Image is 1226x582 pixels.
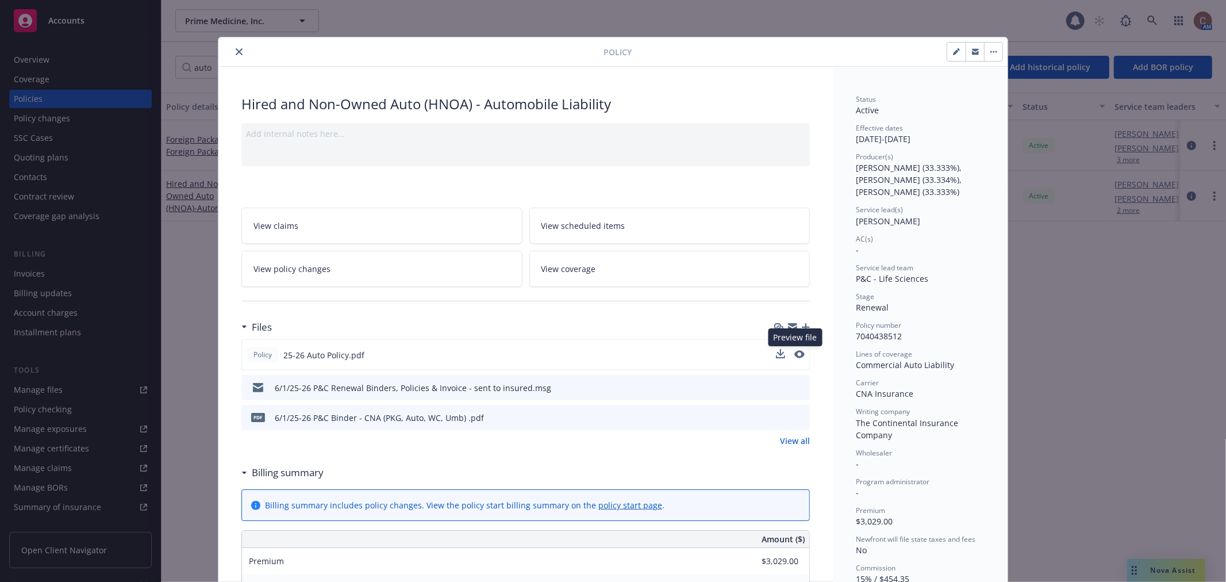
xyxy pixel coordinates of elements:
[241,320,272,335] div: Files
[856,263,913,273] span: Service lead team
[856,407,910,416] span: Writing company
[275,382,551,394] div: 6/1/25-26 P&C Renewal Binders, Policies & Invoice - sent to insured.msg
[856,320,901,330] span: Policy number
[856,418,960,441] span: The Continental Insurance Company
[856,123,985,145] div: [DATE] - [DATE]
[768,328,823,346] div: Preview file
[241,208,522,244] a: View claims
[856,359,985,371] div: Commercial Auto Liability
[795,382,805,394] button: preview file
[856,123,903,133] span: Effective dates
[780,435,810,447] a: View all
[541,263,596,275] span: View coverage
[731,553,805,570] input: 0.00
[856,545,867,556] span: No
[856,273,928,284] span: P&C - Life Sciences
[777,412,786,424] button: download file
[856,105,879,116] span: Active
[856,302,889,313] span: Renewal
[604,46,632,58] span: Policy
[283,349,364,361] span: 25-26 Auto Policy.pdf
[275,412,484,424] div: 6/1/25-26 P&C Binder - CNA (PKG, Auto, WC, Umb) .pdf
[856,244,859,255] span: -
[776,349,785,361] button: download file
[856,506,885,515] span: Premium
[252,320,272,335] h3: Files
[856,205,903,215] span: Service lead(s)
[598,500,662,511] a: policy start page
[246,128,805,140] div: Add internal notes here...
[856,162,964,197] span: [PERSON_NAME] (33.333%), [PERSON_NAME] (33.334%), [PERSON_NAME] (33.333%)
[241,465,324,480] div: Billing summary
[241,94,810,114] div: Hired and Non-Owned Auto (HNOA) - Automobile Liability
[529,251,810,287] a: View coverage
[794,350,805,358] button: preview file
[856,292,874,301] span: Stage
[541,220,625,232] span: View scheduled items
[252,465,324,480] h3: Billing summary
[253,220,298,232] span: View claims
[253,263,330,275] span: View policy changes
[856,563,896,573] span: Commission
[856,216,920,227] span: [PERSON_NAME]
[856,388,913,399] span: CNA Insurance
[856,331,902,342] span: 7040438512
[795,412,805,424] button: preview file
[856,534,975,544] span: Newfront will file state taxes and fees
[241,251,522,287] a: View policy changes
[856,152,893,162] span: Producer(s)
[777,382,786,394] button: download file
[776,349,785,358] button: download file
[529,208,810,244] a: View scheduled items
[856,349,912,359] span: Lines of coverage
[856,516,893,527] span: $3,029.00
[251,350,274,360] span: Policy
[265,499,664,511] div: Billing summary includes policy changes. View the policy start billing summary on the .
[251,413,265,422] span: pdf
[249,556,284,566] span: Premium
[856,458,859,469] span: -
[232,45,246,59] button: close
[856,487,859,498] span: -
[794,349,805,361] button: preview file
[856,378,879,388] span: Carrier
[762,533,805,545] span: Amount ($)
[856,94,876,104] span: Status
[856,234,873,244] span: AC(s)
[856,448,892,458] span: Wholesaler
[856,477,929,487] span: Program administrator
